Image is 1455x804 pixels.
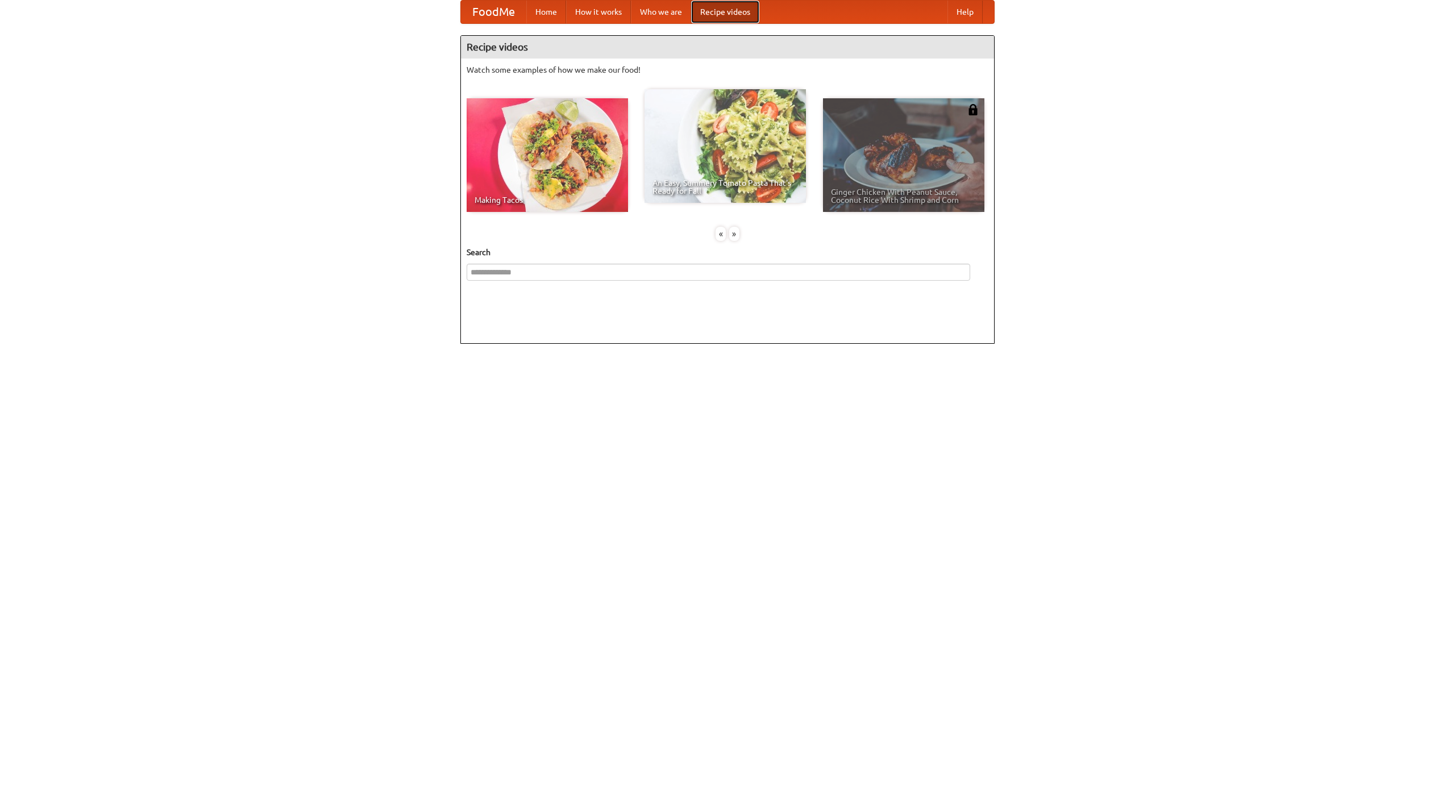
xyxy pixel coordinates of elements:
h5: Search [467,247,988,258]
span: Making Tacos [475,196,620,204]
a: Help [947,1,983,23]
a: Home [526,1,566,23]
a: Making Tacos [467,98,628,212]
a: An Easy, Summery Tomato Pasta That's Ready for Fall [645,89,806,203]
a: Who we are [631,1,691,23]
img: 483408.png [967,104,979,115]
div: « [716,227,726,241]
a: How it works [566,1,631,23]
a: Recipe videos [691,1,759,23]
div: » [729,227,739,241]
p: Watch some examples of how we make our food! [467,64,988,76]
h4: Recipe videos [461,36,994,59]
a: FoodMe [461,1,526,23]
span: An Easy, Summery Tomato Pasta That's Ready for Fall [652,179,798,195]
